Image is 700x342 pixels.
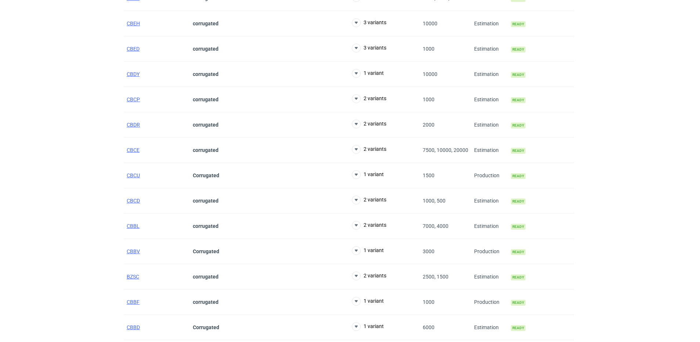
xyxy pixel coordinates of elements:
[127,198,140,204] a: CBCD
[193,172,219,178] strong: Corrugated
[471,62,508,87] div: Estimation
[127,223,140,229] a: CBBL
[423,97,434,102] span: 1000
[193,324,219,330] strong: Corrugated
[423,324,434,330] span: 6000
[423,147,468,153] span: 7500, 10000, 20000
[352,272,386,280] button: 2 variants
[511,173,526,179] span: Ready
[471,315,508,340] div: Estimation
[511,47,526,52] span: Ready
[471,290,508,315] div: Production
[471,239,508,264] div: Production
[127,46,140,52] a: CBED
[127,274,139,280] a: BZSC
[127,21,140,26] a: CBEH
[471,214,508,239] div: Estimation
[352,322,384,331] button: 1 variant
[423,198,445,204] span: 1000, 500
[471,264,508,290] div: Estimation
[127,97,140,102] a: CBCP
[193,274,219,280] strong: corrugated
[127,172,140,178] a: CBCU
[127,324,140,330] a: CBBD
[511,274,526,280] span: Ready
[471,36,508,62] div: Estimation
[471,112,508,138] div: Estimation
[511,72,526,78] span: Ready
[127,248,140,254] a: CBBV
[423,71,437,77] span: 10000
[423,223,448,229] span: 7000, 4000
[511,325,526,331] span: Ready
[423,172,434,178] span: 1500
[423,248,434,254] span: 3000
[352,145,386,154] button: 2 variants
[352,18,386,27] button: 3 variants
[352,69,384,78] button: 1 variant
[511,21,526,27] span: Ready
[471,138,508,163] div: Estimation
[471,163,508,188] div: Production
[511,249,526,255] span: Ready
[471,188,508,214] div: Estimation
[511,300,526,306] span: Ready
[193,21,219,26] strong: corrugated
[423,274,448,280] span: 2500, 1500
[511,224,526,230] span: Ready
[511,199,526,204] span: Ready
[511,148,526,154] span: Ready
[423,21,437,26] span: 10000
[471,11,508,36] div: Estimation
[193,71,219,77] strong: corrugated
[127,147,140,153] a: CBCE
[193,223,219,229] strong: corrugated
[423,122,434,128] span: 2000
[127,299,140,305] a: CBBF
[423,46,434,52] span: 1000
[423,299,434,305] span: 1000
[193,248,219,254] strong: Corrugated
[193,122,219,128] strong: corrugated
[511,97,526,103] span: Ready
[193,299,219,305] strong: corrugated
[511,123,526,128] span: Ready
[193,198,219,204] strong: corrugated
[352,120,386,128] button: 2 variants
[352,94,386,103] button: 2 variants
[352,246,384,255] button: 1 variant
[127,122,140,128] a: CBDR
[352,170,384,179] button: 1 variant
[352,221,386,230] button: 2 variants
[471,87,508,112] div: Estimation
[352,297,384,306] button: 1 variant
[193,46,219,52] strong: corrugated
[193,147,219,153] strong: corrugated
[352,196,386,204] button: 2 variants
[193,97,219,102] strong: corrugated
[127,71,140,77] a: CBDY
[352,44,386,52] button: 3 variants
